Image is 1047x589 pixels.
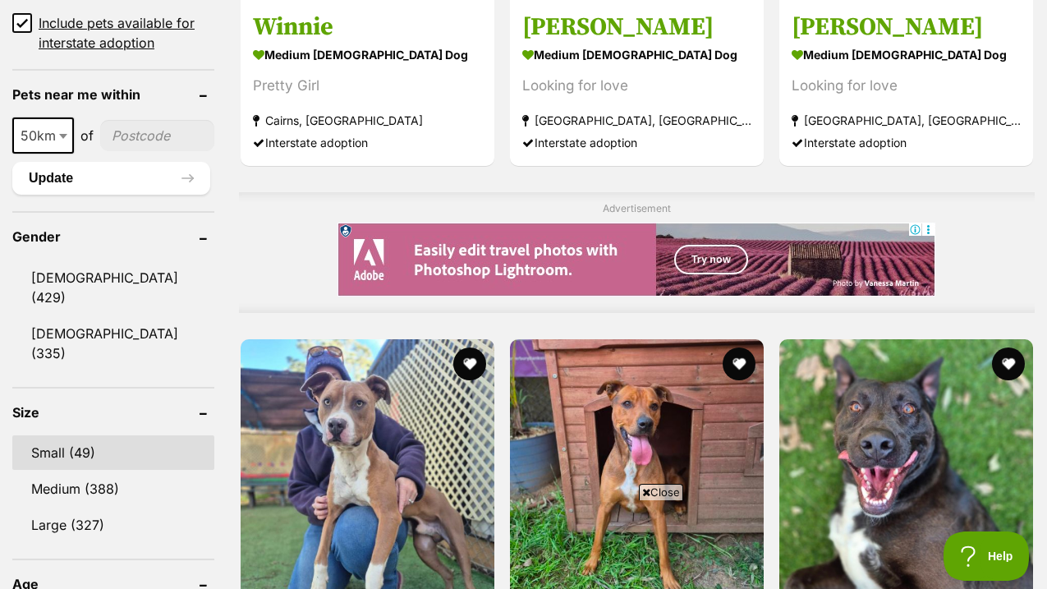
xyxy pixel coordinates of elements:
[12,260,214,315] a: [DEMOGRAPHIC_DATA] (429)
[522,131,751,154] div: Interstate adoption
[12,87,214,102] header: Pets near me within
[792,12,1021,43] h3: [PERSON_NAME]
[792,109,1021,131] strong: [GEOGRAPHIC_DATA], [GEOGRAPHIC_DATA]
[12,13,214,53] a: Include pets available for interstate adoption
[80,126,94,145] span: of
[944,531,1031,581] iframe: Help Scout Beacon - Open
[12,117,74,154] span: 50km
[12,162,210,195] button: Update
[992,347,1025,380] button: favourite
[253,109,482,131] strong: Cairns, [GEOGRAPHIC_DATA]
[792,75,1021,97] div: Looking for love
[522,12,751,43] h3: [PERSON_NAME]
[253,43,482,67] strong: medium [DEMOGRAPHIC_DATA] Dog
[453,347,486,380] button: favourite
[338,223,935,297] iframe: Advertisement
[100,120,214,151] input: postcode
[14,124,72,147] span: 50km
[12,472,214,506] a: Medium (388)
[522,43,751,67] strong: medium [DEMOGRAPHIC_DATA] Dog
[239,192,1035,313] div: Advertisement
[792,131,1021,154] div: Interstate adoption
[12,435,214,470] a: Small (49)
[723,347,755,380] button: favourite
[253,75,482,97] div: Pretty Girl
[39,13,214,53] span: Include pets available for interstate adoption
[12,229,214,244] header: Gender
[126,507,922,581] iframe: Advertisement
[253,12,482,43] h3: Winnie
[792,43,1021,67] strong: medium [DEMOGRAPHIC_DATA] Dog
[639,484,683,500] span: Close
[12,508,214,542] a: Large (327)
[12,405,214,420] header: Size
[522,109,751,131] strong: [GEOGRAPHIC_DATA], [GEOGRAPHIC_DATA]
[253,131,482,154] div: Interstate adoption
[12,316,214,370] a: [DEMOGRAPHIC_DATA] (335)
[522,75,751,97] div: Looking for love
